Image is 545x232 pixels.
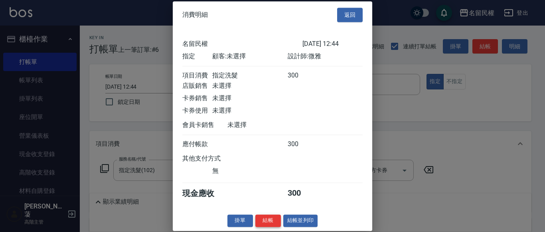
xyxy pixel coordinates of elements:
[337,8,363,22] button: 返回
[182,188,227,199] div: 現金應收
[182,71,212,80] div: 項目消費
[302,40,363,48] div: [DATE] 12:44
[182,11,208,19] span: 消費明細
[283,214,318,227] button: 結帳並列印
[212,107,287,115] div: 未選擇
[227,214,253,227] button: 掛單
[182,155,243,163] div: 其他支付方式
[182,140,212,149] div: 應付帳款
[288,52,363,61] div: 設計師: 微雅
[288,71,318,80] div: 300
[212,167,287,175] div: 無
[182,94,212,103] div: 卡券銷售
[212,94,287,103] div: 未選擇
[212,71,287,80] div: 指定洗髮
[288,188,318,199] div: 300
[255,214,281,227] button: 結帳
[182,52,212,61] div: 指定
[182,82,212,90] div: 店販銷售
[227,121,302,129] div: 未選擇
[182,107,212,115] div: 卡券使用
[212,82,287,90] div: 未選擇
[212,52,287,61] div: 顧客: 未選擇
[182,121,227,129] div: 會員卡銷售
[288,140,318,149] div: 300
[182,40,302,48] div: 名留民權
